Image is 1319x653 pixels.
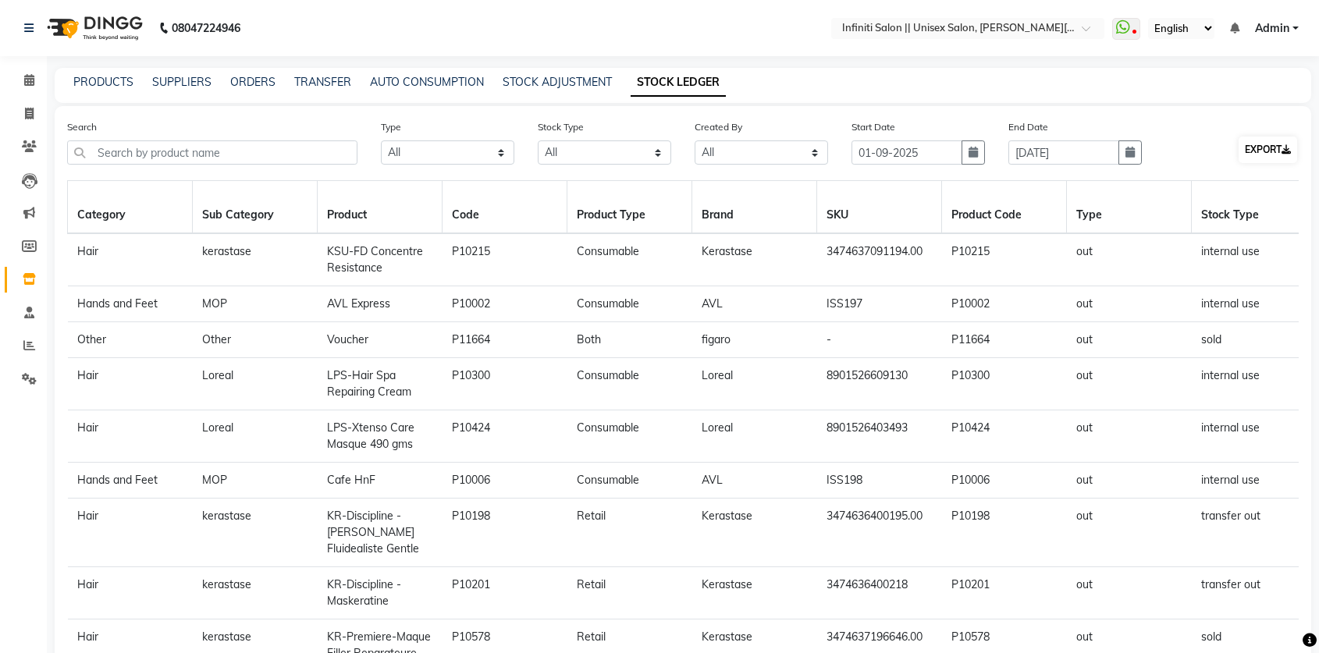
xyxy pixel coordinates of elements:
td: kerastase [193,567,318,619]
td: AVL [692,463,817,499]
td: P10201 [443,567,567,619]
td: internal use [1192,286,1317,322]
td: P10006 [443,463,567,499]
label: Start Date [851,120,895,134]
td: Loreal [692,358,817,410]
th: Product Code [942,181,1067,234]
td: Consumable [567,286,692,322]
th: Category [68,181,193,234]
td: ISS198 [817,463,942,499]
th: Stock Type [1192,181,1317,234]
td: Consumable [567,358,692,410]
td: Both [567,322,692,358]
a: STOCK ADJUSTMENT [503,75,612,89]
span: AVL Express [327,296,390,311]
td: kerastase [193,499,318,567]
td: out [1067,233,1192,286]
td: 3474636400195.00 [817,499,942,567]
td: P10002 [443,286,567,322]
td: out [1067,567,1192,619]
td: Loreal [193,358,318,410]
img: logo [40,6,147,50]
td: internal use [1192,410,1317,463]
td: Hair [68,567,193,619]
td: ISS197 [817,286,942,322]
th: Brand [692,181,817,234]
td: P10201 [942,567,1067,619]
th: Code [443,181,567,234]
th: SKU [817,181,942,234]
th: Product [318,181,443,234]
td: Loreal [692,410,817,463]
th: Type [1067,181,1192,234]
td: 3474637091194.00 [817,233,942,286]
td: Kerastase [692,233,817,286]
td: P10300 [942,358,1067,410]
span: Admin [1255,20,1289,37]
td: transfer out [1192,567,1317,619]
td: out [1067,358,1192,410]
td: Retail [567,499,692,567]
span: LPS-Xtenso Care Masque 490 gms [327,421,414,451]
td: Kerastase [692,499,817,567]
label: Created By [695,120,742,134]
span: KSU-FD Concentre Resistance [327,244,423,275]
td: P10006 [942,463,1067,499]
td: MOP [193,286,318,322]
td: Hair [68,358,193,410]
td: out [1067,286,1192,322]
input: Search by product name [67,140,357,165]
td: MOP [193,463,318,499]
td: Other [68,322,193,358]
td: Hair [68,499,193,567]
label: Stock Type [538,120,584,134]
td: Consumable [567,233,692,286]
td: Other [193,322,318,358]
a: PRODUCTS [73,75,133,89]
td: P10215 [942,233,1067,286]
td: Kerastase [692,567,817,619]
td: Retail [567,567,692,619]
span: KR-Discipline - [PERSON_NAME] Fluidealiste Gentle [327,509,419,555]
span: Voucher [327,332,368,346]
label: Type [381,120,401,134]
td: Loreal [193,410,318,463]
td: transfer out [1192,499,1317,567]
td: P10215 [443,233,567,286]
a: ORDERS [230,75,276,89]
td: 8901526403493 [817,410,942,463]
td: P10424 [942,410,1067,463]
th: Product Type [567,181,692,234]
td: internal use [1192,233,1317,286]
td: internal use [1192,358,1317,410]
a: SUPPLIERS [152,75,212,89]
td: - [817,322,942,358]
a: AUTO CONSUMPTION [370,75,484,89]
label: End Date [1008,120,1048,134]
td: P11664 [942,322,1067,358]
td: AVL [692,286,817,322]
td: Hair [68,410,193,463]
td: Consumable [567,463,692,499]
a: STOCK LEDGER [631,69,726,97]
label: Search [67,120,97,134]
td: internal use [1192,463,1317,499]
button: EXPORT [1239,137,1297,163]
td: Hands and Feet [68,286,193,322]
span: Cafe HnF [327,473,375,487]
td: P11664 [443,322,567,358]
td: P10002 [942,286,1067,322]
td: out [1067,410,1192,463]
td: Consumable [567,410,692,463]
td: out [1067,322,1192,358]
span: KR-Discipline - Maskeratine [327,577,401,608]
span: LPS-Hair Spa Repairing Cream [327,368,411,399]
td: Hair [68,233,193,286]
td: sold [1192,322,1317,358]
td: 8901526609130 [817,358,942,410]
td: 3474636400218 [817,567,942,619]
td: P10198 [942,499,1067,567]
td: out [1067,463,1192,499]
b: 08047224946 [172,6,240,50]
td: kerastase [193,233,318,286]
